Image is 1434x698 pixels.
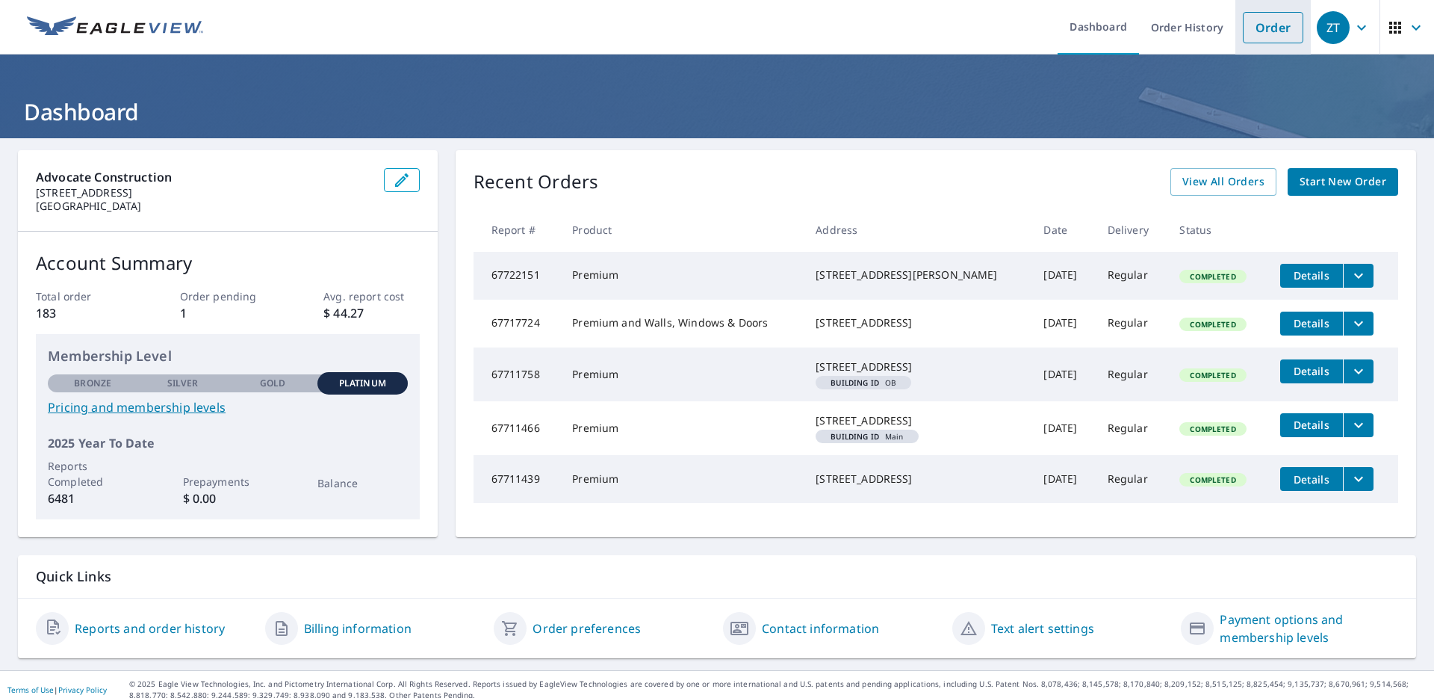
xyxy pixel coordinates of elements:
[1280,467,1343,491] button: detailsBtn-67711439
[18,96,1416,127] h1: Dashboard
[48,398,408,416] a: Pricing and membership levels
[533,620,641,637] a: Order preferences
[48,489,137,507] p: 6481
[1096,348,1168,401] td: Regular
[822,379,905,386] span: OB
[317,475,407,491] p: Balance
[1181,475,1244,485] span: Completed
[474,208,561,252] th: Report #
[58,685,107,695] a: Privacy Policy
[1031,300,1095,348] td: [DATE]
[323,304,419,322] p: $ 44.27
[323,288,419,304] p: Avg. report cost
[822,433,912,440] span: Main
[1280,413,1343,437] button: detailsBtn-67711466
[1096,455,1168,503] td: Regular
[1181,319,1244,330] span: Completed
[474,252,561,300] td: 67722151
[1317,11,1350,44] div: ZT
[474,168,599,196] p: Recent Orders
[74,377,111,390] p: Bronze
[816,472,1019,487] div: [STREET_ADDRESS]
[167,377,199,390] p: Silver
[560,348,804,401] td: Premium
[474,348,561,401] td: 67711758
[831,433,879,440] em: Building ID
[36,567,1398,586] p: Quick Links
[474,300,561,348] td: 67717724
[1280,359,1343,383] button: detailsBtn-67711758
[27,16,203,39] img: EV Logo
[1031,252,1095,300] td: [DATE]
[36,304,131,322] p: 183
[180,304,276,322] p: 1
[816,359,1019,374] div: [STREET_ADDRESS]
[1343,264,1374,288] button: filesDropdownBtn-67722151
[339,377,386,390] p: Platinum
[560,300,804,348] td: Premium and Walls, Windows & Doors
[1096,300,1168,348] td: Regular
[1031,348,1095,401] td: [DATE]
[7,685,54,695] a: Terms of Use
[1220,611,1398,646] a: Payment options and membership levels
[1181,370,1244,380] span: Completed
[48,434,408,452] p: 2025 Year To Date
[1289,316,1334,330] span: Details
[1343,413,1374,437] button: filesDropdownBtn-67711466
[1343,312,1374,336] button: filesDropdownBtn-67717724
[1096,208,1168,252] th: Delivery
[560,208,804,252] th: Product
[1243,12,1303,43] a: Order
[762,620,879,637] a: Contact information
[1181,271,1244,282] span: Completed
[1343,467,1374,491] button: filesDropdownBtn-67711439
[1288,168,1398,196] a: Start New Order
[1096,401,1168,455] td: Regular
[1280,312,1343,336] button: detailsBtn-67717724
[1289,418,1334,432] span: Details
[1170,168,1276,196] a: View All Orders
[1181,424,1244,434] span: Completed
[183,489,273,507] p: $ 0.00
[816,268,1019,282] div: [STREET_ADDRESS][PERSON_NAME]
[1289,268,1334,282] span: Details
[474,401,561,455] td: 67711466
[1289,472,1334,487] span: Details
[804,208,1031,252] th: Address
[183,474,273,489] p: Prepayments
[560,252,804,300] td: Premium
[36,250,420,277] p: Account Summary
[48,346,408,366] p: Membership Level
[1182,173,1264,191] span: View All Orders
[36,200,372,213] p: [GEOGRAPHIC_DATA]
[260,377,285,390] p: Gold
[1031,401,1095,455] td: [DATE]
[1167,208,1268,252] th: Status
[75,620,225,637] a: Reports and order history
[816,315,1019,330] div: [STREET_ADDRESS]
[180,288,276,304] p: Order pending
[36,288,131,304] p: Total order
[36,186,372,200] p: [STREET_ADDRESS]
[1031,455,1095,503] td: [DATE]
[560,455,804,503] td: Premium
[1031,208,1095,252] th: Date
[1096,252,1168,300] td: Regular
[7,685,107,694] p: |
[816,413,1019,428] div: [STREET_ADDRESS]
[991,620,1094,637] a: Text alert settings
[1289,364,1334,378] span: Details
[304,620,412,637] a: Billing information
[831,379,879,386] em: Building ID
[1300,173,1386,191] span: Start New Order
[36,168,372,186] p: Advocate Construction
[1343,359,1374,383] button: filesDropdownBtn-67711758
[48,458,137,489] p: Reports Completed
[560,401,804,455] td: Premium
[1280,264,1343,288] button: detailsBtn-67722151
[474,455,561,503] td: 67711439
